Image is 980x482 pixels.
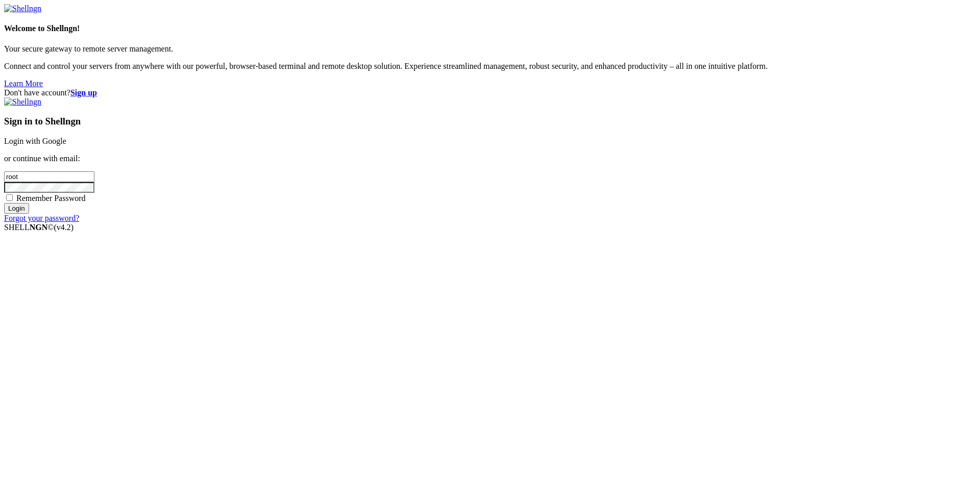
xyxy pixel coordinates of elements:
img: Shellngn [4,97,41,107]
p: or continue with email: [4,154,976,163]
img: Shellngn [4,4,41,13]
span: SHELL © [4,223,73,232]
input: Email address [4,171,94,182]
h4: Welcome to Shellngn! [4,24,976,33]
span: 4.2.0 [54,223,74,232]
p: Your secure gateway to remote server management. [4,44,976,54]
a: Learn More [4,79,43,88]
a: Login with Google [4,137,66,145]
h3: Sign in to Shellngn [4,116,976,127]
p: Connect and control your servers from anywhere with our powerful, browser-based terminal and remo... [4,62,976,71]
input: Login [4,203,29,214]
a: Sign up [70,88,97,97]
div: Don't have account? [4,88,976,97]
input: Remember Password [6,194,13,201]
span: Remember Password [16,194,86,202]
b: NGN [30,223,48,232]
a: Forgot your password? [4,214,79,222]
